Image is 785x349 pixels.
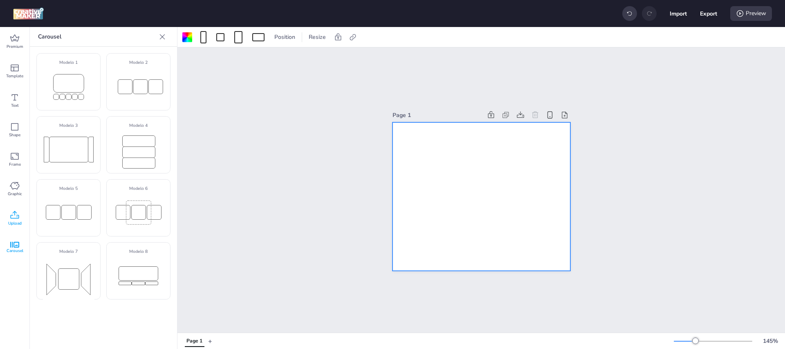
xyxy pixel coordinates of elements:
p: Modelo 1 [40,59,97,66]
span: Text [11,102,19,109]
p: Carousel [38,27,156,47]
button: + [208,334,212,348]
div: Preview [730,6,772,21]
span: Shape [9,132,20,138]
div: Page 1 [392,111,482,119]
p: Modelo 3 [40,122,97,129]
span: Premium [7,43,23,50]
span: Frame [9,161,21,168]
p: Modelo 8 [110,248,167,255]
span: Position [273,33,297,41]
p: Modelo 4 [110,122,167,129]
p: Modelo 2 [110,59,167,66]
span: Template [6,73,23,79]
div: Page 1 [186,338,202,345]
span: Upload [8,220,22,227]
div: Tabs [181,334,208,348]
span: Resize [307,33,327,41]
p: Modelo 6 [110,185,167,192]
div: 145 % [760,337,780,345]
span: Graphic [8,191,22,197]
button: Export [700,5,717,22]
span: Carousel [7,248,23,254]
img: logo Creative Maker [13,7,44,20]
p: Modelo 5 [40,185,97,192]
p: Modelo 7 [40,248,97,255]
button: Import [670,5,687,22]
